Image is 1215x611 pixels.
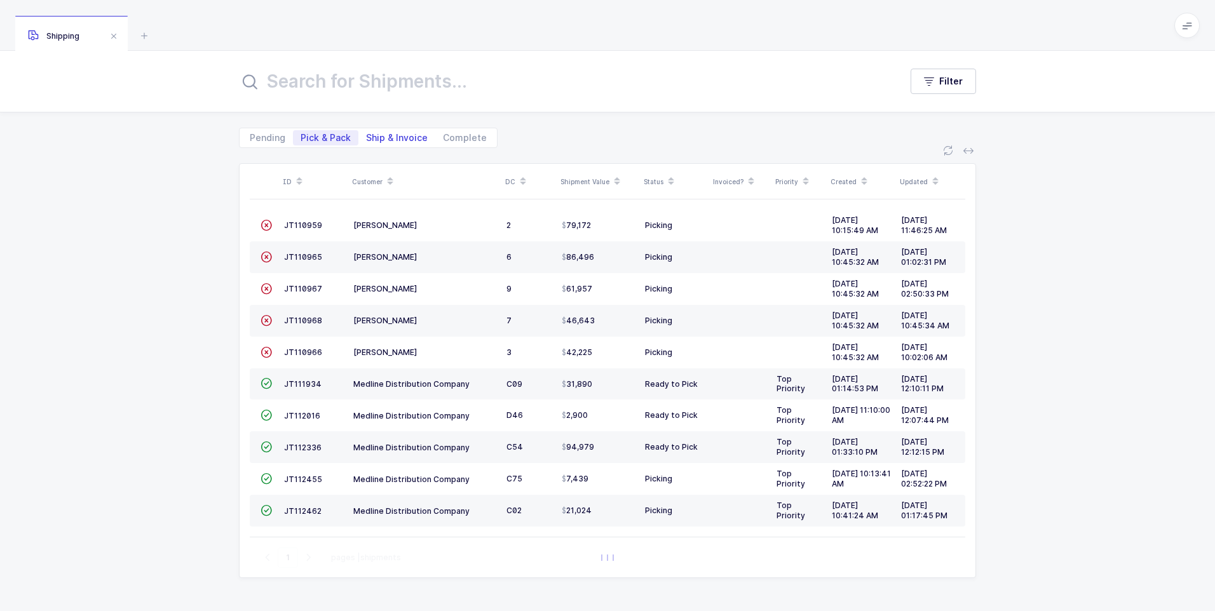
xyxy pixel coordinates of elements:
span: Pending [250,133,285,142]
span: Shipping [28,31,79,41]
input: Search for Shipments... [239,66,885,97]
span: Pick & Pack [301,133,351,142]
span: Ship & Invoice [366,133,428,142]
span: Complete [443,133,487,142]
span: Filter [939,75,963,88]
button: Filter [911,69,976,94]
